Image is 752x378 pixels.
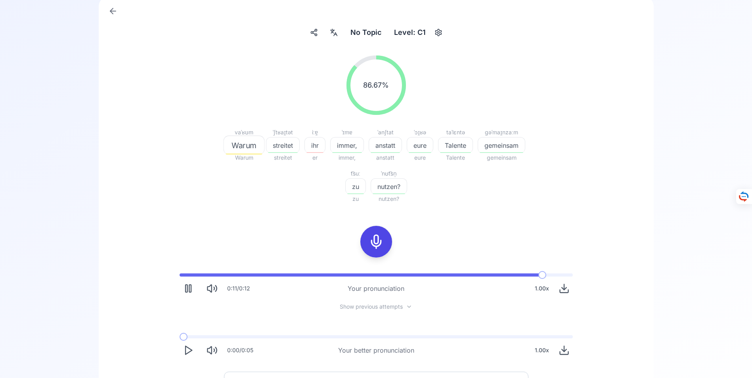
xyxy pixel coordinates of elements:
[347,25,385,40] button: No Topic
[371,182,407,191] span: nutzen?
[330,153,364,162] span: immer,
[338,346,414,355] div: Your better pronunciation
[266,141,299,150] span: streitet
[227,137,261,153] button: Warum
[438,137,473,153] button: Talente
[345,178,366,194] button: zu
[555,342,573,359] button: Download audio
[407,128,433,137] div: ˈɔɪ̯ʁə
[407,153,433,162] span: eure
[371,178,407,194] button: nutzen?
[180,342,197,359] button: Play
[391,25,445,40] button: Level: C1
[478,141,525,150] span: gemeinsam
[180,280,197,297] button: Pause
[371,169,407,178] div: ˈnʊt͡sn̩
[438,141,473,150] span: Talente
[407,137,433,153] button: eure
[348,284,404,293] div: Your pronunciation
[304,137,325,153] button: ihr
[331,141,364,150] span: immer,
[345,194,366,204] span: zu
[345,169,366,178] div: t͡suː
[340,303,403,311] span: Show previous attempts
[532,281,552,296] div: 1.00 x
[333,304,419,310] button: Show previous attempts
[369,153,402,162] span: anstatt
[330,137,364,153] button: immer,
[227,153,261,162] span: Warum
[532,342,552,358] div: 1.00 x
[478,153,525,162] span: gemeinsam
[371,194,407,204] span: nutzen?
[391,25,429,40] div: Level: C1
[369,137,402,153] button: anstatt
[478,137,525,153] button: gemeinsam
[203,280,221,297] button: Mute
[224,139,264,151] span: Warum
[363,80,389,91] span: 86.67 %
[227,128,261,137] div: vaˈʁʊm
[346,182,365,191] span: zu
[266,137,300,153] button: streitet
[369,141,402,150] span: anstatt
[330,128,364,137] div: ˈɪmɐ
[478,128,525,137] div: ɡəˈmaɪ̯nzaːm
[369,128,402,137] div: ˈanʃtat
[305,141,325,150] span: ihr
[203,342,221,359] button: Mute
[266,153,300,162] span: streitet
[350,27,381,38] span: No Topic
[304,128,325,137] div: iːɐ̯
[555,280,573,297] button: Download audio
[227,346,253,354] div: 0:00 / 0:05
[438,128,473,137] div: taˈlɛntə
[266,128,300,137] div: ˈʃtʁaɪ̯tət
[227,284,250,292] div: 0:11 / 0:12
[304,153,325,162] span: er
[407,141,433,150] span: eure
[438,153,473,162] span: Talente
